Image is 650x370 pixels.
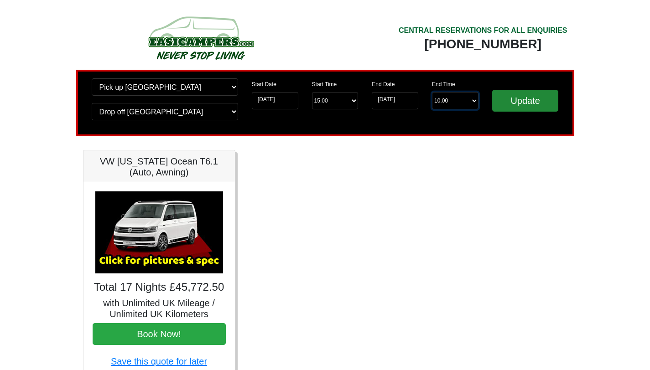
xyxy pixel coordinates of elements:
label: Start Time [312,80,337,88]
img: VW California Ocean T6.1 (Auto, Awning) [95,191,223,273]
input: Update [492,90,559,112]
h5: VW [US_STATE] Ocean T6.1 (Auto, Awning) [93,156,226,178]
h4: Total 17 Nights £45,772.50 [93,281,226,294]
h5: with Unlimited UK Mileage / Unlimited UK Kilometers [93,298,226,319]
a: Save this quote for later [111,356,207,366]
div: [PHONE_NUMBER] [399,36,567,52]
div: CENTRAL RESERVATIONS FOR ALL ENQUIRIES [399,25,567,36]
label: End Date [372,80,395,88]
label: Start Date [252,80,276,88]
input: Start Date [252,92,298,109]
img: campers-checkout-logo.png [114,13,287,63]
input: Return Date [372,92,418,109]
label: End Time [432,80,455,88]
button: Book Now! [93,323,226,345]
